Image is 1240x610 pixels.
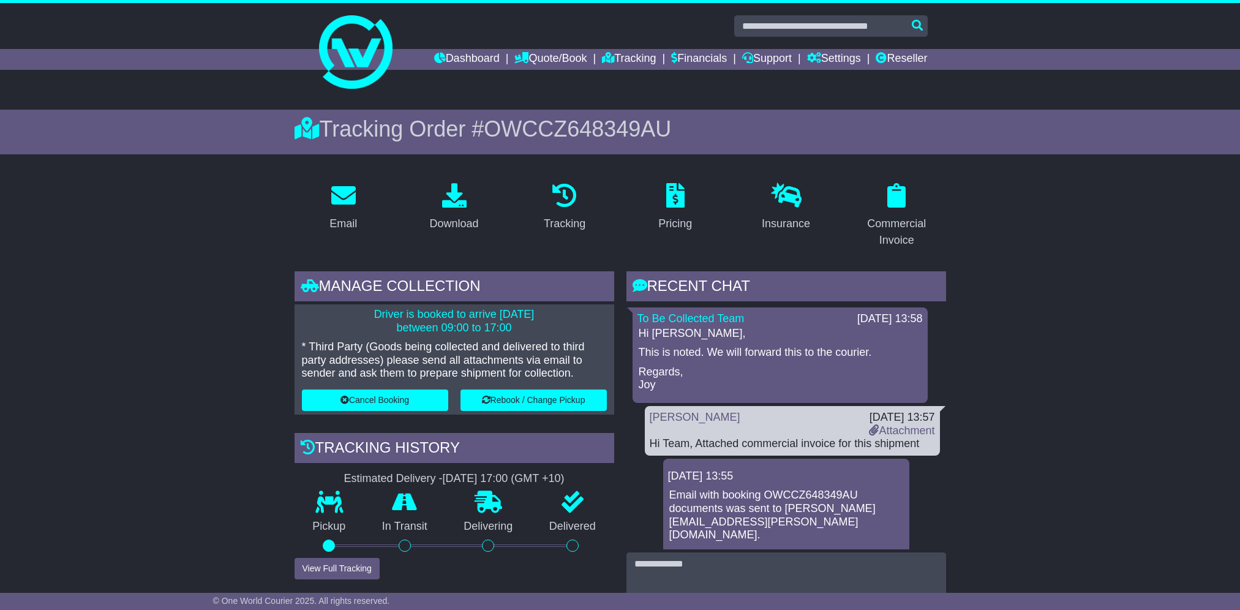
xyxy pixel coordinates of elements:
[602,49,656,70] a: Tracking
[295,558,380,579] button: View Full Tracking
[626,271,946,304] div: RECENT CHAT
[671,49,727,70] a: Financials
[434,49,500,70] a: Dashboard
[295,433,614,466] div: Tracking history
[302,390,448,411] button: Cancel Booking
[658,216,692,232] div: Pricing
[544,216,585,232] div: Tracking
[460,390,607,411] button: Rebook / Change Pickup
[637,312,745,325] a: To Be Collected Team
[321,179,365,236] a: Email
[650,437,935,451] div: Hi Team, Attached commercial invoice for this shipment
[302,308,607,334] p: Driver is booked to arrive [DATE] between 09:00 to 17:00
[669,489,903,541] p: Email with booking OWCCZ648349AU documents was sent to [PERSON_NAME][EMAIL_ADDRESS][PERSON_NAME][...
[364,520,446,533] p: In Transit
[650,411,740,423] a: [PERSON_NAME]
[329,216,357,232] div: Email
[295,520,364,533] p: Pickup
[531,520,614,533] p: Delivered
[650,179,700,236] a: Pricing
[668,470,904,483] div: [DATE] 13:55
[443,472,565,486] div: [DATE] 17:00 (GMT +10)
[876,49,927,70] a: Reseller
[302,341,607,380] p: * Third Party (Goods being collected and delivered to third party addresses) please send all atta...
[536,179,593,236] a: Tracking
[429,216,478,232] div: Download
[421,179,486,236] a: Download
[762,216,810,232] div: Insurance
[514,49,587,70] a: Quote/Book
[639,346,922,360] p: This is noted. We will forward this to the courier.
[295,472,614,486] div: Estimated Delivery -
[869,411,934,424] div: [DATE] 13:57
[742,49,792,70] a: Support
[805,548,827,560] a: here
[484,116,671,141] span: OWCCZ648349AU
[295,116,946,142] div: Tracking Order #
[754,179,818,236] a: Insurance
[869,424,934,437] a: Attachment
[807,49,861,70] a: Settings
[669,548,903,562] p: More details about booking: .
[639,366,922,392] p: Regards, Joy
[857,312,923,326] div: [DATE] 13:58
[295,271,614,304] div: Manage collection
[213,596,390,606] span: © One World Courier 2025. All rights reserved.
[847,179,946,253] a: Commercial Invoice
[446,520,532,533] p: Delivering
[855,216,938,249] div: Commercial Invoice
[639,327,922,341] p: Hi [PERSON_NAME],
